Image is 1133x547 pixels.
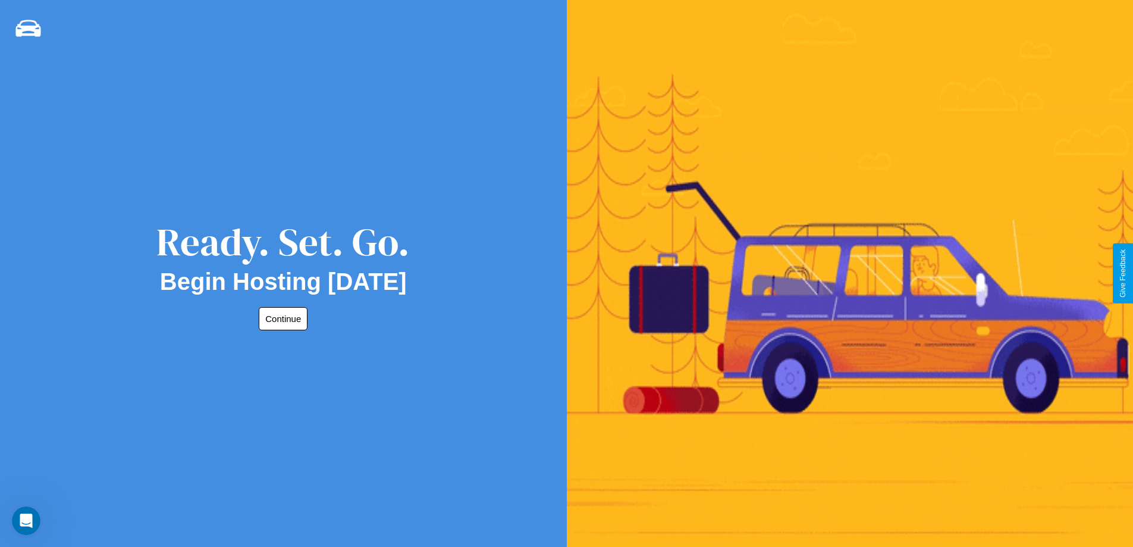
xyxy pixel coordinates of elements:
iframe: Intercom live chat [12,507,40,535]
h2: Begin Hosting [DATE] [160,268,407,295]
div: Ready. Set. Go. [156,215,410,268]
div: Give Feedback [1119,249,1127,298]
button: Continue [259,307,307,330]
